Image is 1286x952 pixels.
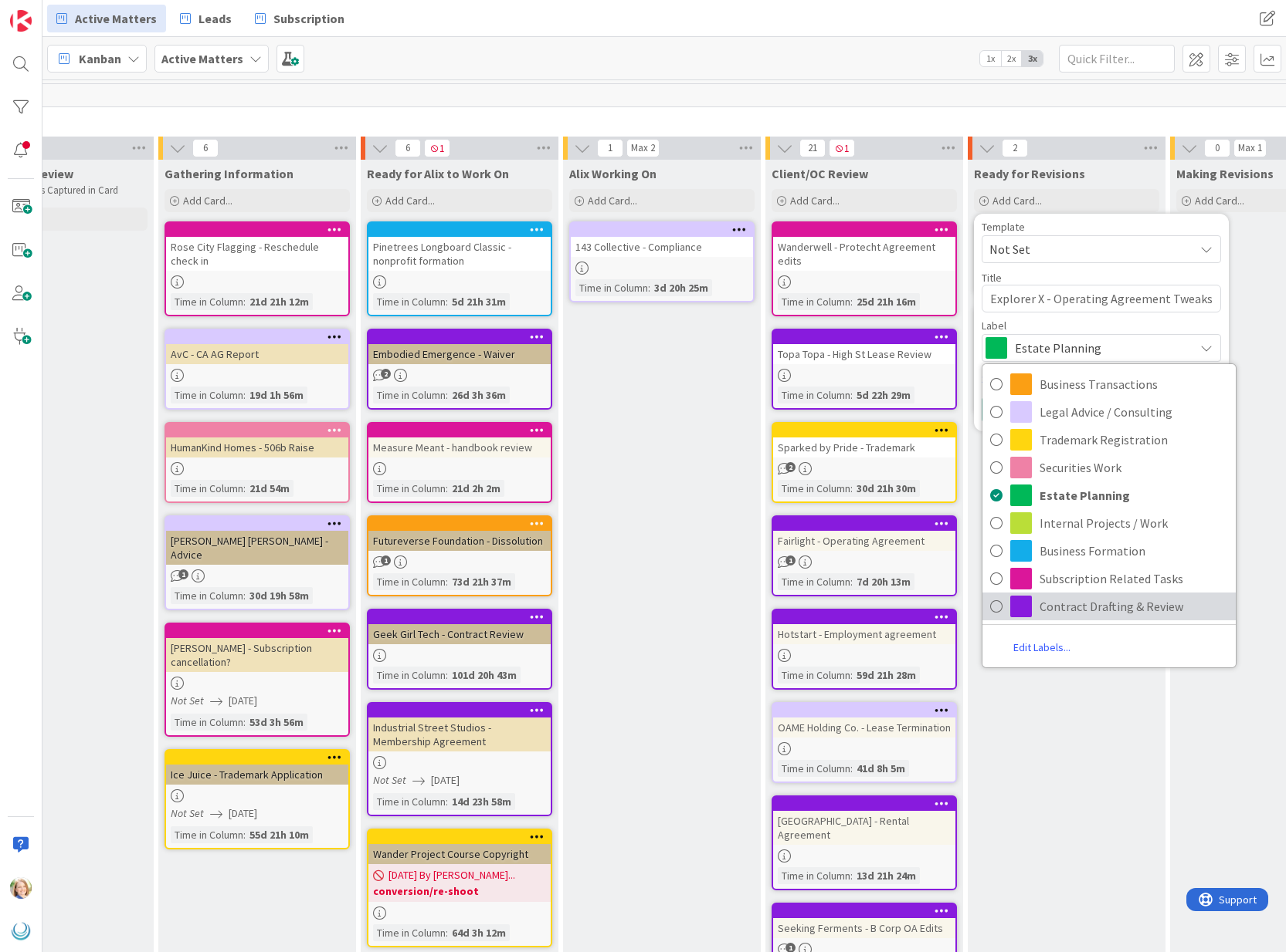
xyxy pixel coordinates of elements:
[588,194,637,208] span: Add Card...
[850,760,853,777] span: :
[166,638,348,672] div: [PERSON_NAME] - Subscription cancellation?
[79,49,121,68] span: Kanban
[367,609,552,690] a: Geek Girl Tech - Contract ReviewTime in Column:101d 20h 43m
[368,830,551,864] div: Wander Project Course Copyright
[773,344,955,364] div: Topa Topa - High St Lease Review
[850,667,853,684] span: :
[569,221,755,302] a: 143 Collective - ComplianceTime in Column:3d 20h 25m
[165,166,294,181] span: Gathering Information
[424,139,450,157] span: 1
[373,883,546,899] b: conversion/re-shoot
[10,920,32,942] img: avatar
[982,565,1236,592] a: Subscription Related Tasks
[10,10,32,32] img: Visit kanbanzone.com
[575,279,648,296] div: Time in Column
[1176,166,1274,181] span: Making Revisions
[32,2,70,21] span: Support
[772,795,957,890] a: [GEOGRAPHIC_DATA] - Rental AgreementTime in Column:13d 21h 24m
[772,609,957,690] a: Hotstart - Employment agreementTime in Column:59d 21h 28m
[367,221,552,316] a: Pinetrees Longboard Classic - nonprofit formationTime in Column:5d 21h 31m
[243,714,246,731] span: :
[368,624,551,644] div: Geek Girl Tech - Contract Review
[773,624,955,644] div: Hotstart - Employment agreement
[367,329,552,410] a: Embodied Emergence - WaiverTime in Column:26d 3h 36m
[75,9,157,28] span: Active Matters
[850,867,853,884] span: :
[171,587,243,604] div: Time in Column
[243,587,246,604] span: :
[1001,51,1022,66] span: 2x
[1040,400,1228,424] span: Legal Advice / Consulting
[395,139,421,157] span: 6
[368,704,551,751] div: Industrial Street Studios - Membership Agreement
[431,772,460,788] span: [DATE]
[166,344,348,364] div: AvC - CA AG Report
[368,223,551,271] div: Pinetrees Longboard Classic - nonprofit formation
[446,667,448,684] span: :
[773,717,955,738] div: OAME Holding Co. - Lease Termination
[246,714,307,731] div: 53d 3h 56m
[571,223,753,257] div: 143 Collective - Compliance
[1040,511,1228,535] span: Internal Projects / Work
[597,139,623,157] span: 1
[171,480,243,497] div: Time in Column
[982,398,1236,426] a: Legal Advice / Consulting
[982,271,1002,285] label: Title
[650,279,712,296] div: 3d 20h 25m
[165,623,350,737] a: [PERSON_NAME] - Subscription cancellation?Not Set[DATE]Time in Column:53d 3h 56m
[448,480,504,497] div: 21d 2h 2m
[446,924,448,941] span: :
[982,426,1236,454] a: Trademark Registration
[165,515,350,610] a: [PERSON_NAME] [PERSON_NAME] - AdviceTime in Column:30d 19h 58m
[448,293,510,310] div: 5d 21h 31m
[178,569,188,579] span: 1
[982,537,1236,565] a: Business Formation
[1195,194,1244,208] span: Add Card...
[778,293,850,310] div: Time in Column
[368,844,551,864] div: Wander Project Course Copyright
[1002,139,1028,157] span: 2
[373,773,406,787] i: Not Set
[243,293,246,310] span: :
[853,667,920,684] div: 59d 21h 28m
[166,517,348,565] div: [PERSON_NAME] [PERSON_NAME] - Advice
[773,918,955,938] div: Seeking Ferments - B Corp OA Edits
[183,194,232,208] span: Add Card...
[165,221,350,316] a: Rose City Flagging - Reschedule check inTime in Column:21d 21h 12m
[631,144,655,152] div: Max 2
[368,610,551,644] div: Geek Girl Tech - Contract Review
[773,811,955,845] div: [GEOGRAPHIC_DATA] - Rental Agreement
[373,924,446,941] div: Time in Column
[171,5,241,32] a: Leads
[373,573,446,590] div: Time in Column
[778,387,850,403] div: Time in Column
[790,194,840,208] span: Add Card...
[373,480,446,497] div: Time in Column
[571,237,753,257] div: 143 Collective - Compliance
[778,480,850,497] div: Time in Column
[229,805,257,822] span: [DATE]
[373,793,446,810] div: Time in Column
[773,223,955,271] div: Wanderwell - Protecht Agreement edits
[446,293,448,310] span: :
[166,237,348,271] div: Rose City Flagging - Reschedule check in
[773,424,955,457] div: Sparked by Pride - Trademark
[982,320,1006,331] span: Label
[171,387,243,403] div: Time in Column
[648,279,650,296] span: :
[381,555,391,565] span: 1
[192,139,219,157] span: 6
[1040,484,1228,507] span: Estate Planning
[850,573,853,590] span: :
[448,793,515,810] div: 14d 23h 58m
[989,239,1183,259] span: Not Set
[982,592,1236,620] a: Contract Drafting & Review
[772,422,957,503] a: Sparked by Pride - TrademarkTime in Column:30d 21h 30m
[1022,51,1043,66] span: 3x
[982,509,1236,537] a: Internal Projects / Work
[1238,144,1262,152] div: Max 1
[367,515,552,596] a: Futureverse Foundation - DissolutionTime in Column:73d 21h 37m
[368,717,551,751] div: Industrial Street Studios - Membership Agreement
[171,826,243,843] div: Time in Column
[368,517,551,551] div: Futureverse Foundation - Dissolution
